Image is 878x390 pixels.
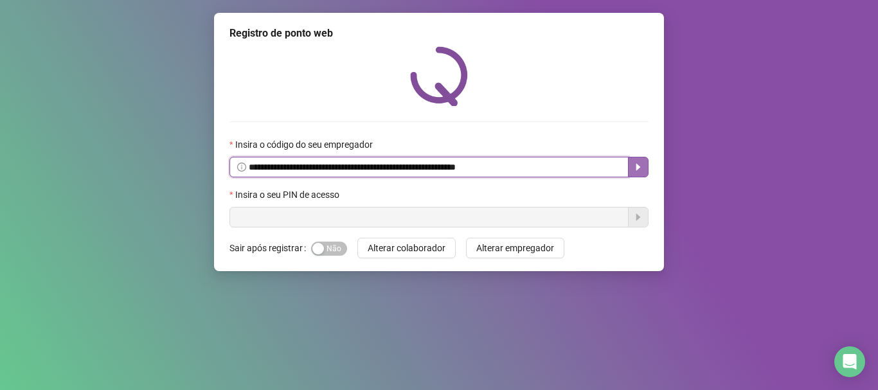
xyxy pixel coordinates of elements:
[357,238,456,258] button: Alterar colaborador
[368,241,445,255] span: Alterar colaborador
[237,163,246,172] span: info-circle
[229,26,649,41] div: Registro de ponto web
[834,346,865,377] div: Open Intercom Messenger
[410,46,468,106] img: QRPoint
[476,241,554,255] span: Alterar empregador
[633,162,643,172] span: caret-right
[229,137,381,152] label: Insira o código do seu empregador
[466,238,564,258] button: Alterar empregador
[229,238,311,258] label: Sair após registrar
[229,188,348,202] label: Insira o seu PIN de acesso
